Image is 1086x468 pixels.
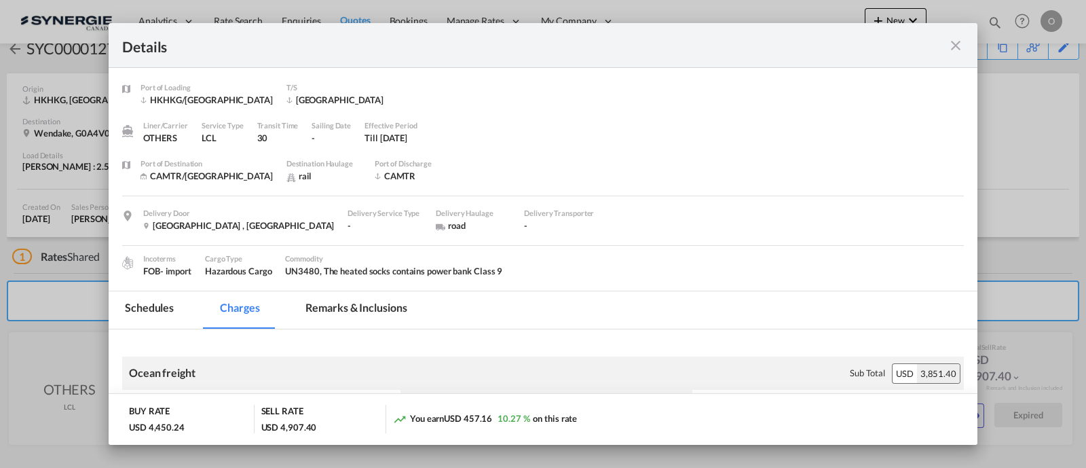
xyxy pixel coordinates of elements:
[917,364,960,383] div: 3,851.40
[324,266,503,276] span: The heated socks contains power bank Class 9
[204,291,276,329] md-tab-item: Charges
[109,291,190,329] md-tab-item: Schedules
[312,120,351,132] div: Sailing Date
[143,253,191,265] div: Incoterms
[348,219,422,232] div: -
[893,364,917,383] div: USD
[143,120,188,132] div: Liner/Carrier
[143,265,191,277] div: FOB
[444,413,492,424] span: USD 457.16
[129,421,185,433] div: USD 4,450.24
[143,207,334,219] div: Delivery Door
[202,120,244,132] div: Service Type
[261,405,303,420] div: SELL RATE
[160,265,191,277] div: - import
[257,120,299,132] div: Transit Time
[257,132,299,144] div: 30
[202,132,217,143] span: LCL
[141,170,273,182] div: CAMTR/Port of Montreal
[285,253,502,265] div: Commodity
[285,266,323,276] span: UN3480
[850,367,885,379] div: Sub Total
[286,158,361,170] div: Destination Haulage
[436,219,510,232] div: road
[205,253,272,265] div: Cargo Type
[312,132,351,144] div: -
[436,207,510,219] div: Delivery Haulage
[143,219,334,232] div: Wendake , Canada
[498,413,529,424] span: 10.27 %
[393,412,407,426] md-icon: icon-trending-up
[348,207,422,219] div: Delivery Service Type
[129,405,170,420] div: BUY RATE
[109,23,977,444] md-dialog: Port of Loading ...
[375,158,483,170] div: Port of Discharge
[289,291,423,329] md-tab-item: Remarks & Inclusions
[129,365,195,380] div: Ocean freight
[375,170,483,182] div: CAMTR
[286,82,395,94] div: T/S
[122,37,880,54] div: Details
[261,421,317,433] div: USD 4,907.40
[120,255,135,270] img: cargo.png
[286,94,395,106] div: Vancouver
[141,82,273,94] div: Port of Loading
[143,132,188,144] div: OTHERS
[286,170,361,182] div: rail
[393,412,577,427] div: You earn on this rate
[320,266,322,276] span: ,
[364,132,407,144] div: Till 30 Jun 2025
[524,207,599,219] div: Delivery Transporter
[524,219,599,232] div: -
[109,291,436,329] md-pagination-wrapper: Use the left and right arrow keys to navigate between tabs
[141,94,273,106] div: HKHKG/Hong Kong
[948,37,964,54] md-icon: icon-close fg-AAA8AD m-0 cursor
[364,120,417,132] div: Effective Period
[141,158,273,170] div: Port of Destination
[205,265,272,277] div: Hazardous Cargo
